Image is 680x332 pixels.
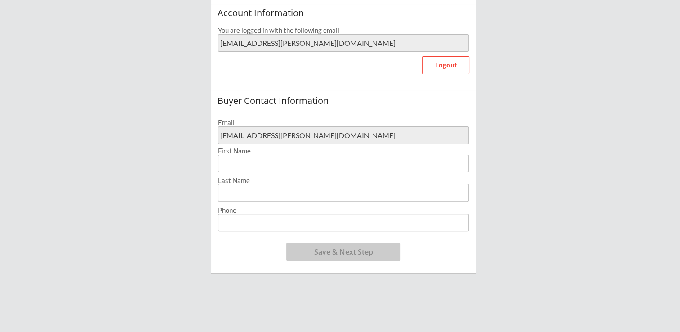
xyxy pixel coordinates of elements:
[218,119,469,126] div: Email
[218,148,469,154] div: First Name
[218,27,469,34] div: You are logged in with the following email
[218,8,469,18] div: Account Information
[218,96,469,106] div: Buyer Contact Information
[422,56,469,74] button: Logout
[218,207,469,214] div: Phone
[218,177,469,184] div: Last Name
[286,243,400,261] button: Save & Next Step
